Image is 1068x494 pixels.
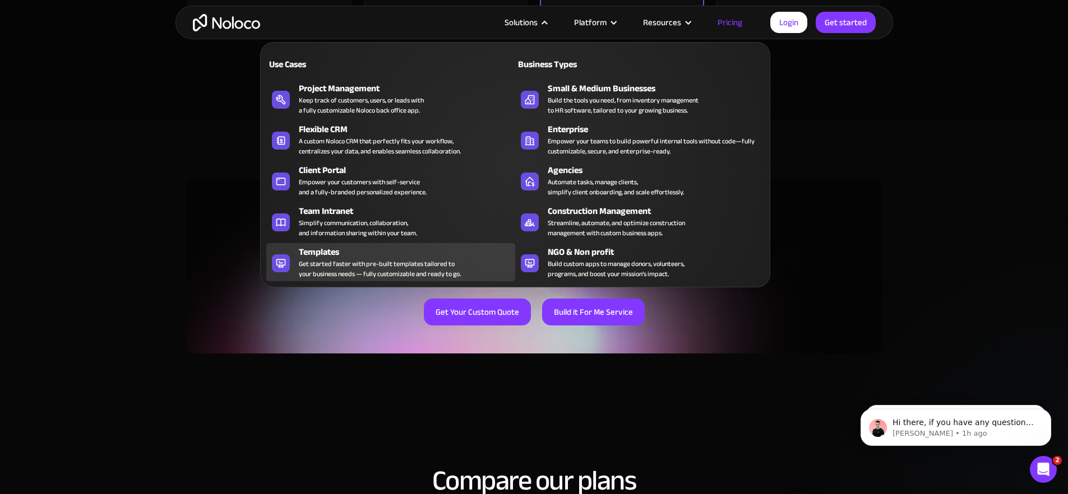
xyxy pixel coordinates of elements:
img: logo [22,21,40,39]
a: Use Cases [266,51,515,77]
img: Profile image for Pranay [152,18,175,40]
div: Pricing FAQs [23,189,188,201]
div: Empower your customers with self-service and a fully-branded personalized experience. [299,177,427,197]
div: Business Types [515,58,635,71]
a: Build it For Me Service [542,299,645,325]
div: Scale your operations with secure custom tools that your team will love. Our custom plans are des... [187,241,882,282]
div: Close [193,18,213,38]
a: AgenciesAutomate tasks, manage clients,simplify client onboarding, and scale effortlessly. [515,161,764,199]
p: Hi there 👋 [22,80,202,99]
a: Pricing FAQs [16,185,208,206]
a: Flexible CRMA custom Noloco CRM that perfectly fits your workflow,centralizes your data, and enab... [266,120,515,159]
a: EnterpriseEmpower your teams to build powerful internal tools without code—fully customizable, se... [515,120,764,159]
a: Login [770,12,807,33]
div: Use Cases [266,58,386,71]
a: Explore our Noloco Guides [16,206,208,226]
div: Solutions [505,15,538,30]
div: Build custom apps to manage donors, volunteers, programs, and boost your mission’s impact. [548,259,685,279]
a: Client PortalEmpower your customers with self-serviceand a fully-branded personalized experience. [266,161,515,199]
div: Simplify communication, collaboration, and information sharing within your team. [299,218,417,238]
div: Ask a questionAI Agent and team can help [11,132,213,174]
a: NGO & Non profitBuild custom apps to manage donors, volunteers,programs, and boost your mission’s... [515,243,764,281]
div: Watch our Video Tutorials [23,231,188,243]
button: Messages [112,349,224,394]
a: Business Types [515,51,764,77]
div: Project Management [299,82,520,95]
div: Explore our Noloco Guides [23,210,188,222]
span: Home [43,378,68,385]
div: Agencies [548,164,769,177]
div: A custom Noloco CRM that perfectly fits your workflow, centralizes your data, and enables seamles... [299,136,461,156]
div: Client Portal [299,164,520,177]
div: Streamline, automate, and optimize construction management with custom business apps. [548,218,685,238]
p: How can we help? [22,99,202,118]
span: 2 [1053,456,1062,465]
span: Messages [149,378,188,385]
div: Ask a question [23,141,188,153]
div: Team Intranet [299,204,520,218]
a: Small & Medium BusinessesBuild the tools you need, from inventory managementto HR software, tailo... [515,80,764,118]
div: AI Agent and team can help [23,153,188,165]
a: Get started [816,12,876,33]
div: Platform [560,15,629,30]
div: Flexible CRM [299,123,520,136]
a: Pricing [704,15,756,30]
div: Get started faster with pre-built templates tailored to your business needs — fully customizable ... [299,259,461,279]
iframe: Intercom notifications message [844,385,1068,464]
div: Empower your teams to build powerful internal tools without code—fully customizable, secure, and ... [548,136,759,156]
div: Keep track of customers, users, or leads with a fully customizable Noloco back office app. [299,95,424,115]
a: Construction ManagementStreamline, automate, and optimize constructionmanagement with custom busi... [515,202,764,240]
div: Status: All systems operational [12,258,212,296]
img: Profile image for Caleb [131,18,154,40]
div: Build the tools you need, from inventory management to HR software, tailored to your growing busi... [548,95,699,115]
iframe: Intercom live chat [1030,456,1057,483]
a: Project ManagementKeep track of customers, users, or leads witha fully customizable Noloco back o... [266,80,515,118]
a: Team IntranetSimplify communication, collaboration,and information sharing within your team. [266,202,515,240]
div: Small & Medium Businesses [548,82,769,95]
a: home [193,14,260,31]
div: Status: All systems operational [47,271,201,283]
div: Resources [643,15,681,30]
a: TemplatesGet started faster with pre-built templates tailored toyour business needs — fully custo... [266,243,515,281]
div: Templates [299,245,520,259]
a: Get Your Custom Quote [424,299,531,325]
div: Solutions [491,15,560,30]
div: Construction Management [548,204,769,218]
div: Automate tasks, manage clients, simplify client onboarding, and scale effortlessly. [548,177,684,197]
nav: Solutions [260,26,770,287]
div: NGO & Non profit [548,245,769,259]
div: Enterprise [548,123,769,136]
a: Watch our Video Tutorials [16,226,208,247]
div: Resources [629,15,704,30]
img: Profile image for David [110,18,132,40]
div: Platform [574,15,607,30]
h2: Noloco for Enterprise [187,194,882,225]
